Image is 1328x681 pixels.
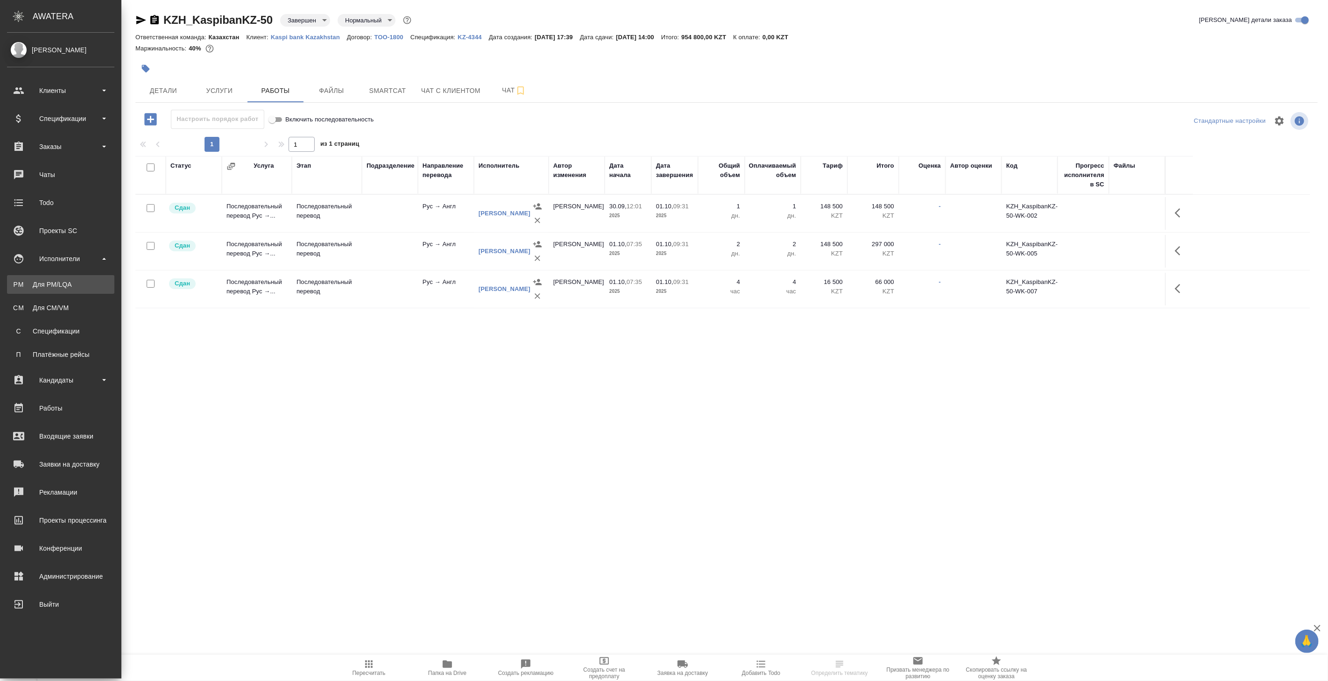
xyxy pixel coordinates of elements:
td: Последовательный перевод Рус →... [222,235,292,268]
button: Скопировать ссылку [149,14,160,26]
p: 1 [749,202,796,211]
a: KZH_KaspibanKZ-50 [163,14,273,26]
p: К оплате: [733,34,763,41]
div: Общий объем [703,161,740,180]
p: 30.09, [609,203,627,210]
div: Оплачиваемый объем [749,161,796,180]
p: 07:35 [627,278,642,285]
span: Чат с клиентом [421,85,480,97]
span: Добавить Todo [742,670,780,676]
p: Сдан [175,279,190,288]
div: Тариф [823,161,843,170]
a: Проекты процессинга [2,509,119,532]
button: Нормальный [342,16,384,24]
button: Здесь прячутся важные кнопки [1169,202,1192,224]
td: Рус → Англ [418,235,474,268]
button: Сгруппировать [226,162,236,171]
button: Назначить [530,199,544,213]
p: 954 800,00 KZT [681,34,733,41]
p: KZT [852,287,894,296]
div: Todo [7,196,114,210]
div: Исполнитель [479,161,520,170]
span: Определить тематику [811,670,868,676]
button: Здесь прячутся важные кнопки [1169,240,1192,262]
div: Дата начала [609,161,647,180]
p: 148 500 [805,202,843,211]
button: 🙏 [1295,630,1319,653]
a: Чаты [2,163,119,186]
button: Скопировать ссылку для ЯМессенджера [135,14,147,26]
p: Последовательный перевод [297,277,357,296]
div: Заявки на доставку [7,457,114,471]
p: KZT [852,211,894,220]
a: Рекламации [2,481,119,504]
p: Сдан [175,241,190,250]
p: 1 [703,202,740,211]
td: Рус → Англ [418,197,474,230]
p: 2 [749,240,796,249]
button: Добавить тэг [135,58,156,79]
div: Менеджер проверил работу исполнителя, передает ее на следующий этап [168,277,217,290]
p: 09:31 [673,203,689,210]
p: 0,00 KZT [763,34,795,41]
div: Проекты процессинга [7,513,114,527]
button: Призвать менеджера по развитию [879,655,957,681]
div: Проекты SC [7,224,114,238]
td: Рус → Англ [418,273,474,305]
td: KZH_KaspibanKZ-50-WK-007 [1002,273,1058,305]
p: 09:31 [673,241,689,248]
p: 2025 [609,211,647,220]
div: Услуга [254,161,274,170]
div: Выйти [7,597,114,611]
a: ССпецификации [7,322,114,340]
div: Этап [297,161,311,170]
a: Kaspi bank Kazakhstan [271,33,347,41]
a: ППлатёжные рейсы [7,345,114,364]
p: 01.10, [656,241,673,248]
div: Спецификации [7,112,114,126]
div: split button [1192,114,1268,128]
div: Оценка [918,161,941,170]
p: 148 500 [852,202,894,211]
a: KZ-4344 [458,33,489,41]
p: 01.10, [609,241,627,248]
p: Казахстан [209,34,247,41]
p: 07:35 [627,241,642,248]
div: Автор оценки [950,161,992,170]
a: Конференции [2,537,119,560]
div: Подразделение [367,161,415,170]
p: дн. [703,211,740,220]
p: 66 000 [852,277,894,287]
span: Детали [141,85,186,97]
button: Назначить [530,275,544,289]
button: Заявка на доставку [643,655,722,681]
a: [PERSON_NAME] [479,248,530,255]
div: Рекламации [7,485,114,499]
p: 4 [749,277,796,287]
p: Итого: [661,34,681,41]
p: 01.10, [656,203,673,210]
div: Итого [877,161,894,170]
span: Скопировать ссылку на оценку заказа [963,667,1030,680]
p: [DATE] 14:00 [616,34,661,41]
p: [DATE] 17:39 [535,34,580,41]
p: Дата создания: [489,34,535,41]
span: Чат [492,85,537,96]
p: 2025 [656,287,693,296]
button: Создать рекламацию [487,655,565,681]
div: Исполнители [7,252,114,266]
span: 🙏 [1299,631,1315,651]
p: 09:31 [673,278,689,285]
a: PMДля PM/LQA [7,275,114,294]
p: 2025 [609,287,647,296]
span: Работы [253,85,298,97]
p: KZT [805,287,843,296]
div: Менеджер проверил работу исполнителя, передает ее на следующий этап [168,240,217,252]
button: Назначить [530,237,544,251]
p: Спецификация: [410,34,458,41]
div: Направление перевода [423,161,469,180]
div: Дата завершения [656,161,693,180]
p: 01.10, [656,278,673,285]
p: KZT [805,211,843,220]
p: 2 [703,240,740,249]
